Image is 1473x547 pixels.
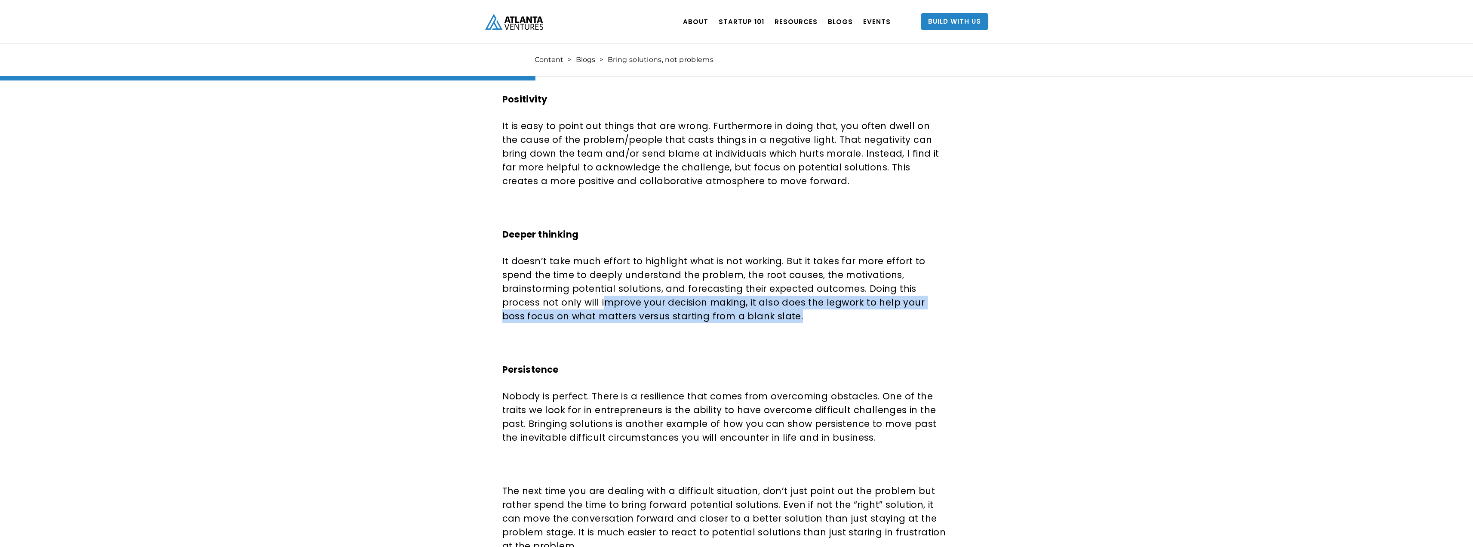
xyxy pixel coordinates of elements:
a: ABOUT [683,9,708,34]
div: > [568,56,572,64]
div: Bring solutions, not problems [608,56,713,64]
strong: Persistence [502,363,559,376]
p: ‍ [502,457,947,471]
strong: Deeper thinking [502,228,579,241]
p: ‍ [502,201,947,215]
p: It doesn’t take much effort to highlight what is not working. But it takes far more effort to spe... [502,254,947,323]
a: Startup 101 [719,9,764,34]
div: > [600,56,603,64]
a: RESOURCES [775,9,818,34]
a: EVENTS [863,9,891,34]
p: Nobody is perfect. There is a resilience that comes from overcoming obstacles. One of the traits ... [502,389,947,445]
strong: Positivity [502,93,547,105]
a: BLOGS [828,9,853,34]
p: ‍ [502,336,947,350]
p: It is easy to point out things that are wrong. Furthermore in doing that, you often dwell on the ... [502,119,947,188]
a: Content [535,56,563,64]
a: Blogs [576,56,595,64]
a: Build With Us [921,13,988,30]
